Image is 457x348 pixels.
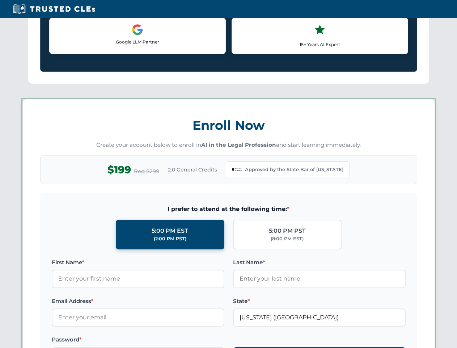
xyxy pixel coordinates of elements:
label: First Name [52,258,224,267]
p: Google LLM Partner [55,38,220,45]
strong: AI in the Legal Profession [201,141,276,148]
div: 5:00 PM PST [269,226,306,236]
img: Google [132,24,143,36]
p: Create your account below to enroll in and start learning immediately. [40,141,417,149]
input: Georgia (GA) [233,308,406,327]
span: 2.0 General Credits [168,166,217,174]
label: Email Address [52,297,224,306]
div: (8:00 PM EST) [271,235,304,243]
span: $199 [107,162,131,178]
span: Approved by the State Bar of [US_STATE] [245,166,343,173]
div: (2:00 PM PST) [154,235,186,243]
span: I prefer to attend at the following time: [52,204,406,214]
img: Georgia Bar [232,165,242,175]
label: Password [52,335,224,344]
input: Enter your first name [52,270,224,288]
label: State [233,297,406,306]
div: 5:00 PM EST [152,226,188,236]
h3: Enroll Now [40,114,417,137]
label: Last Name [233,258,406,267]
input: Enter your last name [233,270,406,288]
p: 15+ Years AI Expert [238,41,402,48]
span: Reg $299 [134,167,159,176]
img: Trusted CLEs [11,4,97,14]
input: Enter your email [52,308,224,327]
